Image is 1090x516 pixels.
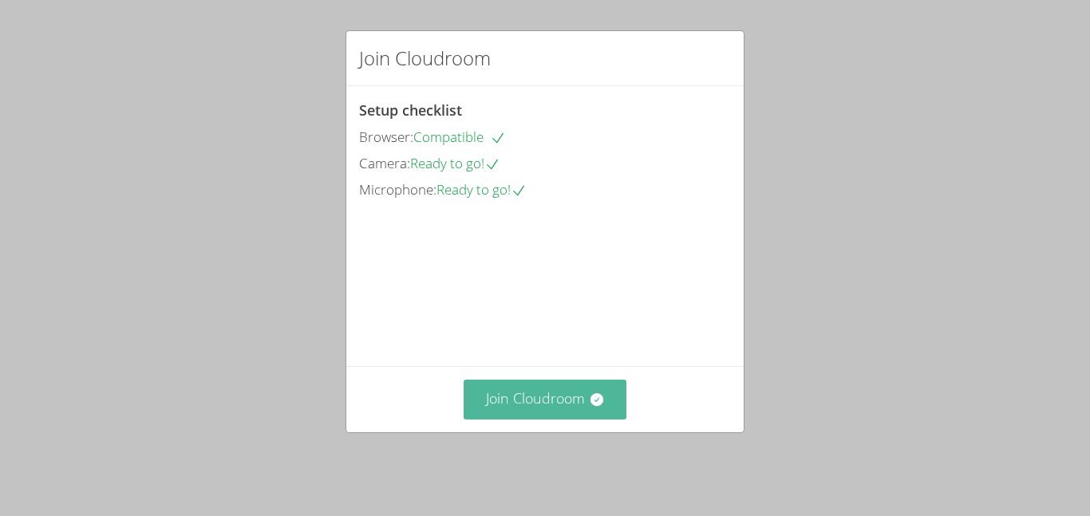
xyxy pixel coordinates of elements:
span: Compatible [413,128,506,146]
span: Ready to go! [436,180,527,199]
h2: Join Cloudroom [359,44,491,73]
span: Ready to go! [410,154,500,172]
span: Camera: [359,154,410,172]
span: Microphone: [359,180,436,199]
span: Browser: [359,128,413,146]
button: Join Cloudroom [464,380,627,419]
span: Setup checklist [359,100,462,120]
